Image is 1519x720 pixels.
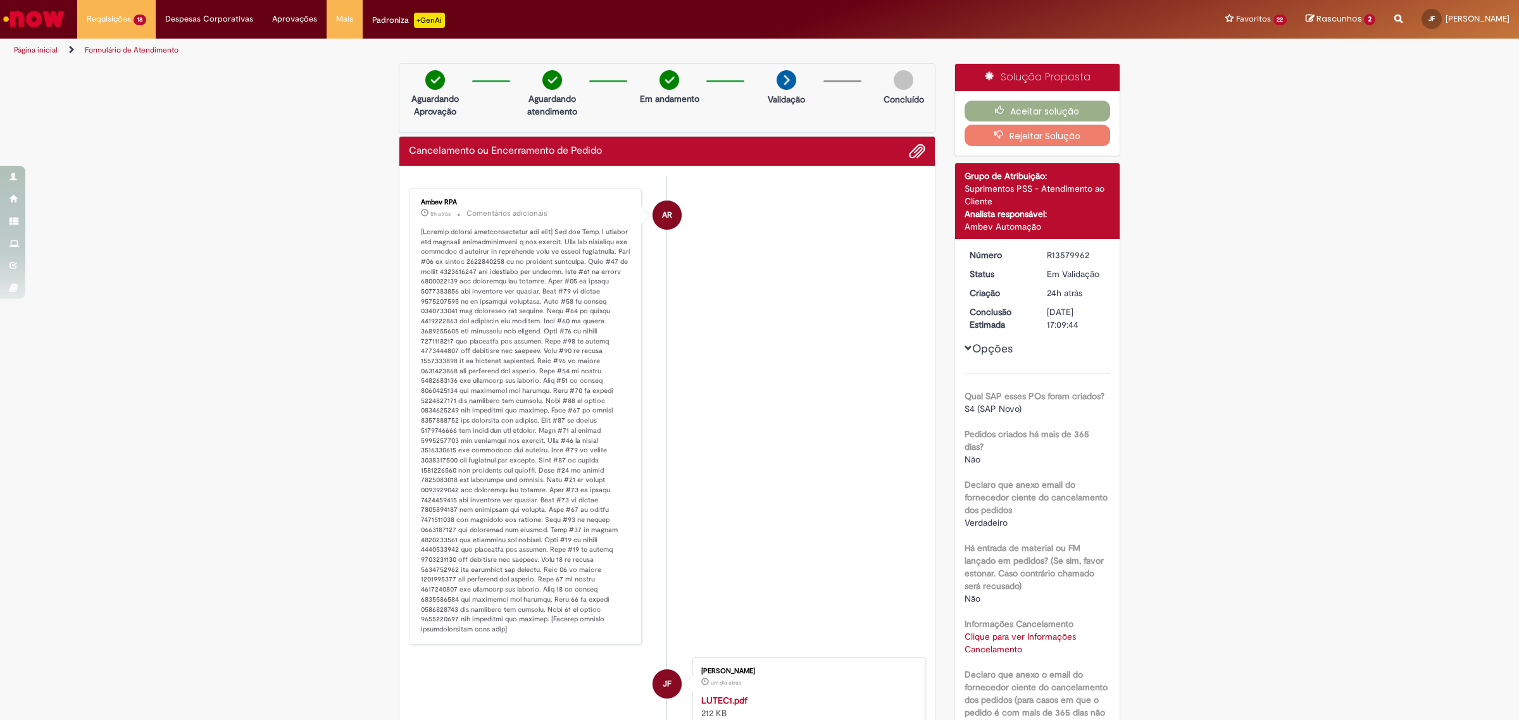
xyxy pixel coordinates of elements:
img: Serviço agora [1,6,66,32]
font: Rascunhos [1316,13,1362,25]
font: Comentários adicionais [466,208,547,218]
time: 01/10/2025 03:42:54 [430,210,451,218]
img: img-circle-grey.png [894,70,913,90]
font: Despesas Corporativas [165,13,253,24]
font: Analista responsável: [965,208,1047,220]
font: +GenAi [416,15,442,25]
font: JF [1428,15,1435,23]
font: Número [970,249,1002,261]
span: AR [662,200,672,230]
font: [PERSON_NAME] [1446,13,1510,24]
ul: Trilhas de página [9,39,1003,62]
font: Status [970,268,994,280]
font: Suprimentos PSS - Atendimento ao Cliente [965,183,1104,207]
a: Clique para ver Informações Cancelamento [965,631,1076,655]
font: Pedidos criados há mais de 365 dias? [965,428,1089,452]
button: Aceitar solução [965,101,1111,122]
font: 24h atrás [1047,287,1082,299]
font: [DATE] 17:09:44 [1047,306,1078,330]
font: Em Validação [1047,268,1099,280]
a: Rascunhos [1306,13,1375,25]
font: Rejeitar Solução [1010,130,1080,142]
font: Conclusão Estimada [970,306,1011,330]
font: Em andamento [640,93,699,104]
button: Adicionar anexos [909,143,925,159]
img: check-circle-green.png [659,70,679,90]
font: 212 KB [701,707,727,719]
font: Padroniza [372,15,409,25]
font: Validação [768,94,805,105]
font: 5h atrás [430,210,451,218]
font: Aprovações [272,13,317,24]
font: JF [663,678,672,689]
button: Rejeitar Solução [965,125,1111,146]
font: Declaro que anexo email do fornecedor ciente do cancelamento dos pedidos [965,479,1108,516]
font: um dia atrás [711,679,741,686]
a: LUTEC1.pdf [701,695,747,706]
font: 22 [1277,16,1283,23]
font: Aguardando Aprovação [411,93,459,117]
img: check-circle-green.png [542,70,562,90]
font: Ambev Automação [965,221,1041,232]
font: Opções [972,342,1013,356]
font: [PERSON_NAME] [701,666,755,676]
font: R13579962 [1047,249,1089,261]
font: Favoritos [1236,13,1271,24]
a: Formulário de Atendimento [85,45,178,55]
font: Ambev RPA [421,197,457,207]
font: Aguardando atendimento [527,93,577,117]
font: Há entrada de material ou FM lançado em pedidos? (Se sim, favor estonar. Caso contrário chamado s... [965,542,1104,592]
font: Criação [970,287,1000,299]
font: Mais [336,13,353,24]
font: Solução Proposta [1001,70,1091,84]
div: Ambev RPA [653,201,682,230]
font: Cancelamento ou Encerramento de Pedido [409,144,602,157]
font: Verdadeiro [965,517,1008,528]
a: Página inicial [14,45,58,55]
time: 30/09/2025 08:48:10 [711,679,741,686]
font: Qual SAP esses POs foram criados? [965,390,1104,402]
img: arrow-next.png [777,70,796,90]
font: Não [965,454,980,465]
font: Concluído [884,94,924,105]
font: S4 (SAP Novo) [965,403,1022,414]
font: [Loremip dolorsi ametconsectetur adi elit] Sed doe Temp, I utlabor etd magnaali enimadminimveni q... [421,227,632,634]
div: 30/09/2025 09:09:39 [1047,287,1106,299]
h2: Cancelamento ou Encerramento de Pedido Histórico de Tíquete [409,146,602,157]
font: Não [965,593,980,604]
font: Requisições [87,13,131,24]
font: 2 [1368,15,1372,23]
font: Informações Cancelamento [965,618,1073,630]
font: Grupo de Atribuição: [965,170,1047,182]
font: Aceitar solução [1010,105,1079,118]
time: 30/09/2025 09:09:39 [1047,287,1082,299]
font: 18 [137,16,142,23]
img: check-circle-green.png [425,70,445,90]
div: José Carlos Dos Santos Filho [653,669,682,698]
